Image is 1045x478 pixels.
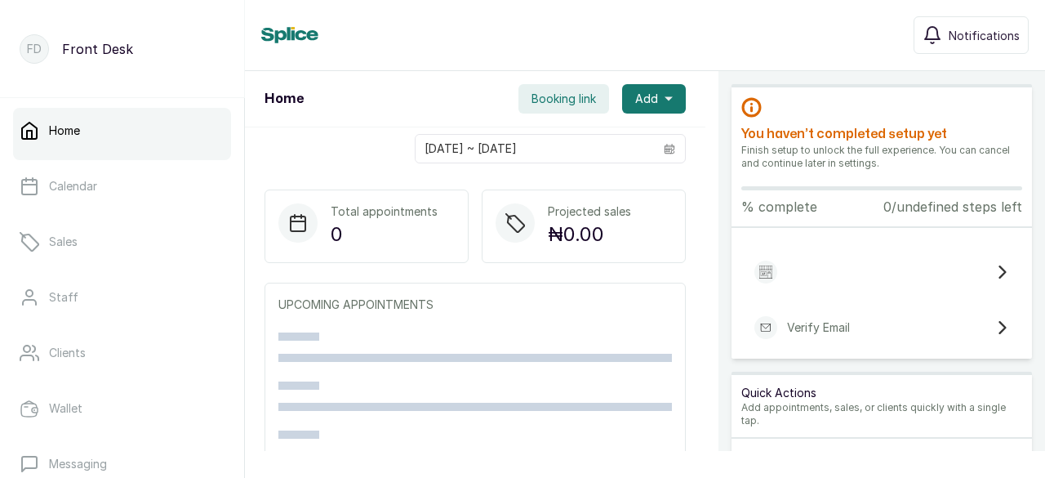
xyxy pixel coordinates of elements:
[518,84,609,114] button: Booking link
[278,297,672,313] p: UPCOMING APPOINTMENTS
[883,197,1022,217] p: 0/undefined steps left
[13,108,231,154] a: Home
[49,234,78,250] p: Sales
[49,123,80,139] p: Home
[49,400,82,417] p: Wallet
[741,385,1022,401] p: Quick Actions
[13,386,231,431] a: Wallet
[787,319,850,336] p: Verify Email
[635,91,658,107] span: Add
[49,345,86,361] p: Clients
[741,401,1022,427] p: Add appointments, sales, or clients quickly with a single tap.
[27,41,42,57] p: FD
[741,197,817,217] p: % complete
[741,124,1022,144] h2: You haven’t completed setup yet
[13,219,231,265] a: Sales
[914,16,1029,54] button: Notifications
[622,84,686,114] button: Add
[49,456,107,472] p: Messaging
[49,178,97,194] p: Calendar
[13,163,231,209] a: Calendar
[531,91,596,107] span: Booking link
[49,289,78,306] p: Staff
[331,220,438,249] p: 0
[265,89,304,109] h1: Home
[548,220,631,249] p: ₦0.00
[741,144,1022,170] p: Finish setup to unlock the full experience. You can cancel and continue later in settings.
[949,27,1020,44] span: Notifications
[331,203,438,220] p: Total appointments
[13,330,231,376] a: Clients
[664,143,675,154] svg: calendar
[62,39,133,59] p: Front Desk
[13,275,231,320] a: Staff
[548,203,631,220] p: Projected sales
[416,135,654,163] input: Select date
